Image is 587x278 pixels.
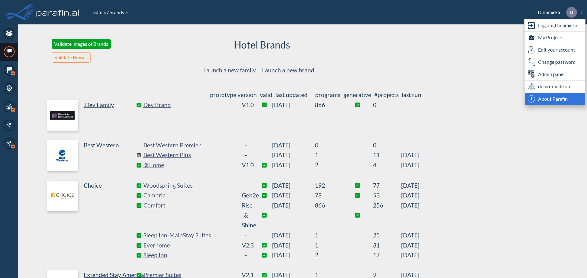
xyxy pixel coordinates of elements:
div: demo-mode on [525,81,585,93]
a: Best Western [47,140,139,171]
sapn: 25 [373,230,401,240]
div: - [242,230,250,240]
div: Rise & Shine [242,200,250,230]
span: [DATE] [401,250,419,260]
a: Choice [47,181,139,260]
a: Sleep Inn [143,250,235,260]
sapn: 31 [373,240,401,251]
p: Best Western [84,140,119,150]
span: [DATE] [272,140,315,150]
span: Edit your account [538,46,575,53]
sapn: 0 [315,140,342,150]
sapn: 77 [373,181,401,191]
span: Admin panel [538,70,565,78]
span: Change password [538,58,576,66]
span: prototype version [210,91,257,98]
sapn: 1 [315,240,342,251]
span: [DATE] [401,190,419,200]
a: .Dev Family [47,100,139,131]
div: My Projects [525,32,585,44]
span: last run [402,91,421,98]
span: [DATE] [401,150,419,160]
span: [DATE] [401,181,419,191]
sapn: 78 [315,190,342,200]
div: - [242,140,250,150]
sapn: 17 [373,250,401,260]
a: Comfort [143,200,235,230]
a: Woodspring Suites [143,181,235,191]
span: i [528,95,535,103]
span: brands > [109,9,128,15]
div: v2.3 [242,240,250,251]
div: Edit user [525,44,585,56]
span: last updated [275,91,308,98]
span: [DATE] [272,250,315,260]
button: Validate images of Brands [52,39,111,49]
sapn: 866 [315,200,342,230]
img: logo [35,6,80,18]
span: programs [315,91,340,98]
a: Launch a new brand [262,67,314,74]
div: v1.0 [242,160,250,170]
div: About Parafin [525,93,585,105]
span: [DATE] [401,230,419,240]
a: Sleep Inn-MainStay Suites [143,230,235,240]
span: valid [260,91,272,98]
div: Log out [525,20,585,32]
span: About Parafin [538,95,568,103]
sapn: 866 [315,100,342,110]
img: logo [47,140,78,171]
span: demo-mode on [538,83,570,90]
sapn: 0 [373,100,401,110]
p: D [570,9,573,15]
span: [DATE] [401,240,419,251]
span: [DATE] [272,190,315,200]
span: [DATE] [272,240,315,251]
span: [DATE] [401,160,419,170]
sapn: 256 [373,200,401,230]
span: My Projects [538,34,563,41]
div: Dinamicka [529,7,582,18]
a: Dev Brand [143,100,235,110]
span: #projects [374,91,399,98]
li: / [93,9,109,16]
img: comingSoon [136,153,141,157]
div: Gen2e [242,190,250,200]
span: generative [343,91,371,98]
div: - [242,181,250,191]
a: Launch a new family [203,67,256,74]
sapn: 192 [315,181,342,191]
sapn: 53 [373,190,401,200]
a: admin [93,9,107,15]
sapn: 2 [315,250,342,260]
sapn: 1 [315,150,342,160]
span: [DATE] [272,200,315,230]
sapn: 0 [373,140,401,150]
span: [DATE] [272,150,315,160]
sapn: 4 [373,160,401,170]
a: Cambria [143,190,235,200]
span: [DATE] [272,160,315,170]
span: Log out, Dinamicka [538,22,577,29]
a: @Home [143,160,235,170]
a: Best Western Plus [143,150,235,160]
a: Best Western Premier [143,140,235,150]
div: Admin panel [525,68,585,81]
h2: Hotel Brands [234,39,290,51]
div: - [242,250,250,260]
sapn: 2 [315,160,342,170]
span: [DATE] [401,200,419,230]
a: Everhome [143,240,235,251]
p: .Dev Family [84,100,114,110]
div: - [242,150,250,160]
button: Validate Brands [52,52,90,63]
img: logo [47,100,78,131]
div: v1.0 [242,100,250,110]
p: Choice [84,181,102,191]
img: logo [47,181,78,211]
span: [DATE] [272,230,315,240]
span: [DATE] [272,100,315,110]
div: Change password [525,56,585,68]
sapn: 11 [373,150,401,160]
span: [DATE] [272,181,315,191]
